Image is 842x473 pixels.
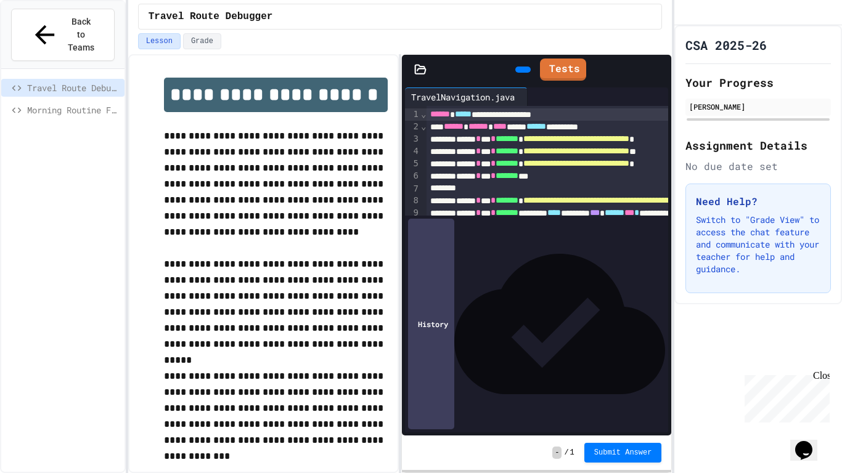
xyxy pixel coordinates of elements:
[696,214,820,275] p: Switch to "Grade View" to access the chat feature and communicate with your teacher for help and ...
[685,74,831,91] h2: Your Progress
[564,448,568,458] span: /
[689,101,827,112] div: [PERSON_NAME]
[408,219,454,429] div: History
[405,207,420,219] div: 9
[405,145,420,158] div: 4
[685,36,767,54] h1: CSA 2025-26
[594,448,652,458] span: Submit Answer
[405,133,420,145] div: 3
[405,108,420,121] div: 1
[183,33,221,49] button: Grade
[420,121,427,131] span: Fold line
[584,443,662,463] button: Submit Answer
[405,87,528,106] div: TravelNavigation.java
[405,195,420,207] div: 8
[740,370,830,422] iframe: chat widget
[540,59,586,81] a: Tests
[149,9,273,24] span: Travel Route Debugger
[405,91,521,103] div: TravelNavigation.java
[405,158,420,170] div: 5
[696,194,820,209] h3: Need Help?
[138,33,181,49] button: Lesson
[67,15,96,54] span: Back to Teams
[570,448,574,458] span: 1
[685,137,831,154] h2: Assignment Details
[27,81,120,94] span: Travel Route Debugger
[5,5,85,78] div: Chat with us now!Close
[552,447,562,459] span: -
[790,424,830,461] iframe: chat widget
[405,170,420,182] div: 6
[420,109,427,119] span: Fold line
[405,183,420,195] div: 7
[685,159,831,174] div: No due date set
[11,9,115,61] button: Back to Teams
[27,103,120,116] span: Morning Routine Fix
[405,121,420,133] div: 2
